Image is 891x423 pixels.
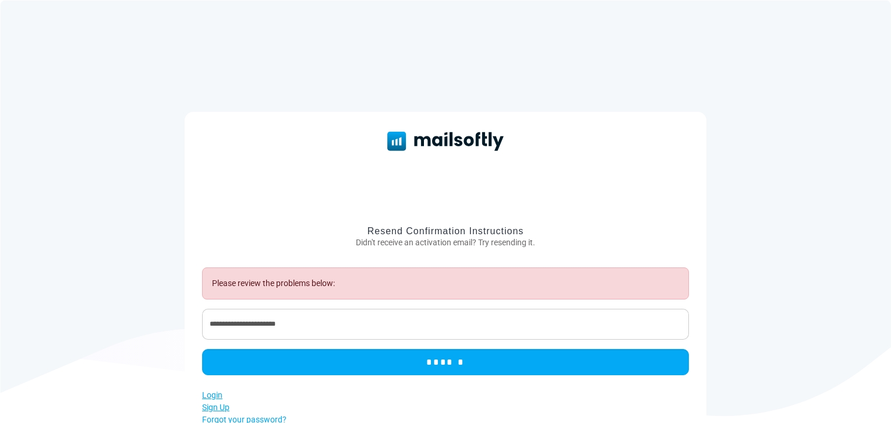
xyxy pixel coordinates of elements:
h3: Resend Confirmation Instructions [202,225,689,237]
div: Please review the problems below: [202,267,689,299]
a: Sign Up [202,403,229,412]
a: Login [202,390,222,400]
p: Didn't receive an activation email? Try resending it. [202,237,689,249]
img: Mailsoftly [387,132,504,150]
